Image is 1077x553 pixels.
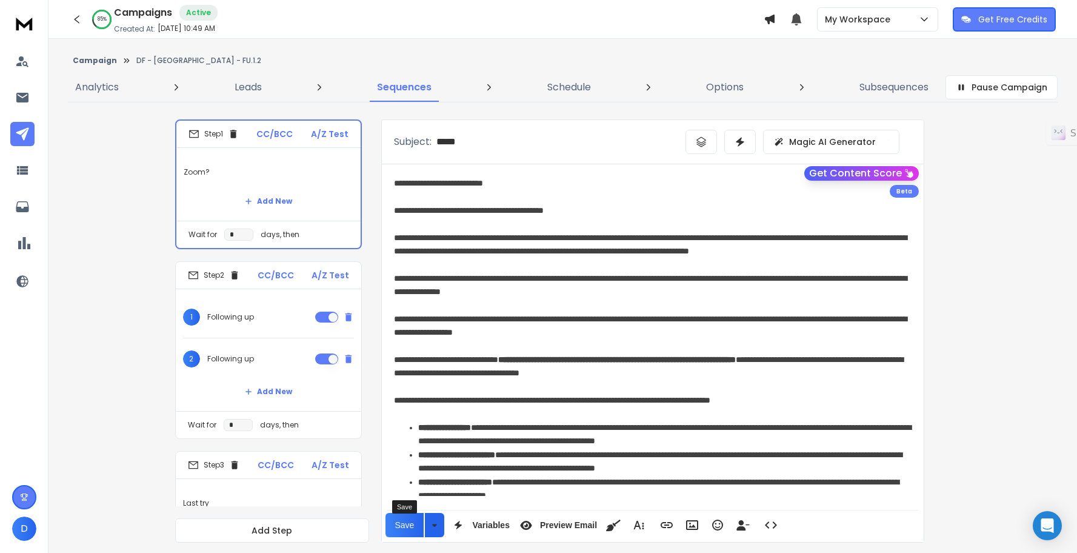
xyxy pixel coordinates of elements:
[447,513,512,537] button: Variables
[207,354,254,364] p: Following up
[627,513,650,537] button: More Text
[377,80,432,95] p: Sequences
[312,269,349,281] p: A/Z Test
[540,73,598,102] a: Schedule
[183,486,354,520] p: Last try
[385,513,424,537] button: Save
[538,520,599,531] span: Preview Email
[68,73,126,102] a: Analytics
[706,513,729,537] button: Emoticons
[175,518,369,543] button: Add Step
[188,420,216,430] p: Wait for
[227,73,269,102] a: Leads
[759,513,782,537] button: Code View
[602,513,625,537] button: Clean HTML
[188,129,239,139] div: Step 1
[859,80,929,95] p: Subsequences
[1033,511,1062,540] div: Open Intercom Messenger
[183,309,200,326] span: 1
[188,230,217,240] p: Wait for
[114,5,172,20] h1: Campaigns
[699,73,751,102] a: Options
[732,513,755,537] button: Insert Unsubscribe Link
[890,185,919,198] div: Beta
[311,128,348,140] p: A/Z Test
[789,136,876,148] p: Magic AI Generator
[183,350,200,367] span: 2
[12,517,36,541] button: D
[235,189,302,213] button: Add New
[184,155,353,189] p: Zoom?
[256,128,293,140] p: CC/BCC
[158,24,215,33] p: [DATE] 10:49 AM
[953,7,1056,32] button: Get Free Credits
[978,13,1047,25] p: Get Free Credits
[175,451,362,552] li: Step3CC/BCCA/Z TestLast tryAdd New
[75,80,119,95] p: Analytics
[852,73,936,102] a: Subsequences
[681,513,704,537] button: Insert Image (⌘P)
[392,500,417,514] div: Save
[258,269,294,281] p: CC/BCC
[98,16,107,23] p: 85 %
[258,459,294,471] p: CC/BCC
[312,459,349,471] p: A/Z Test
[260,420,299,430] p: days, then
[261,230,299,240] p: days, then
[188,460,240,471] div: Step 3
[370,73,439,102] a: Sequences
[394,135,432,149] p: Subject:
[136,56,261,65] p: DF - [GEOGRAPHIC_DATA] - FU.1.2
[804,166,919,181] button: Get Content Score
[175,261,362,439] li: Step2CC/BCCA/Z Test1Following up2Following upAdd NewWait fordays, then
[470,520,512,531] span: Variables
[73,56,117,65] button: Campaign
[188,270,240,281] div: Step 2
[235,380,302,404] button: Add New
[515,513,599,537] button: Preview Email
[207,312,254,322] p: Following up
[825,13,895,25] p: My Workspace
[175,119,362,249] li: Step1CC/BCCA/Z TestZoom?Add NewWait fordays, then
[114,24,155,34] p: Created At:
[706,80,744,95] p: Options
[179,5,218,21] div: Active
[235,80,262,95] p: Leads
[547,80,591,95] p: Schedule
[763,130,899,154] button: Magic AI Generator
[945,75,1058,99] button: Pause Campaign
[12,12,36,35] img: logo
[655,513,678,537] button: Insert Link (⌘K)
